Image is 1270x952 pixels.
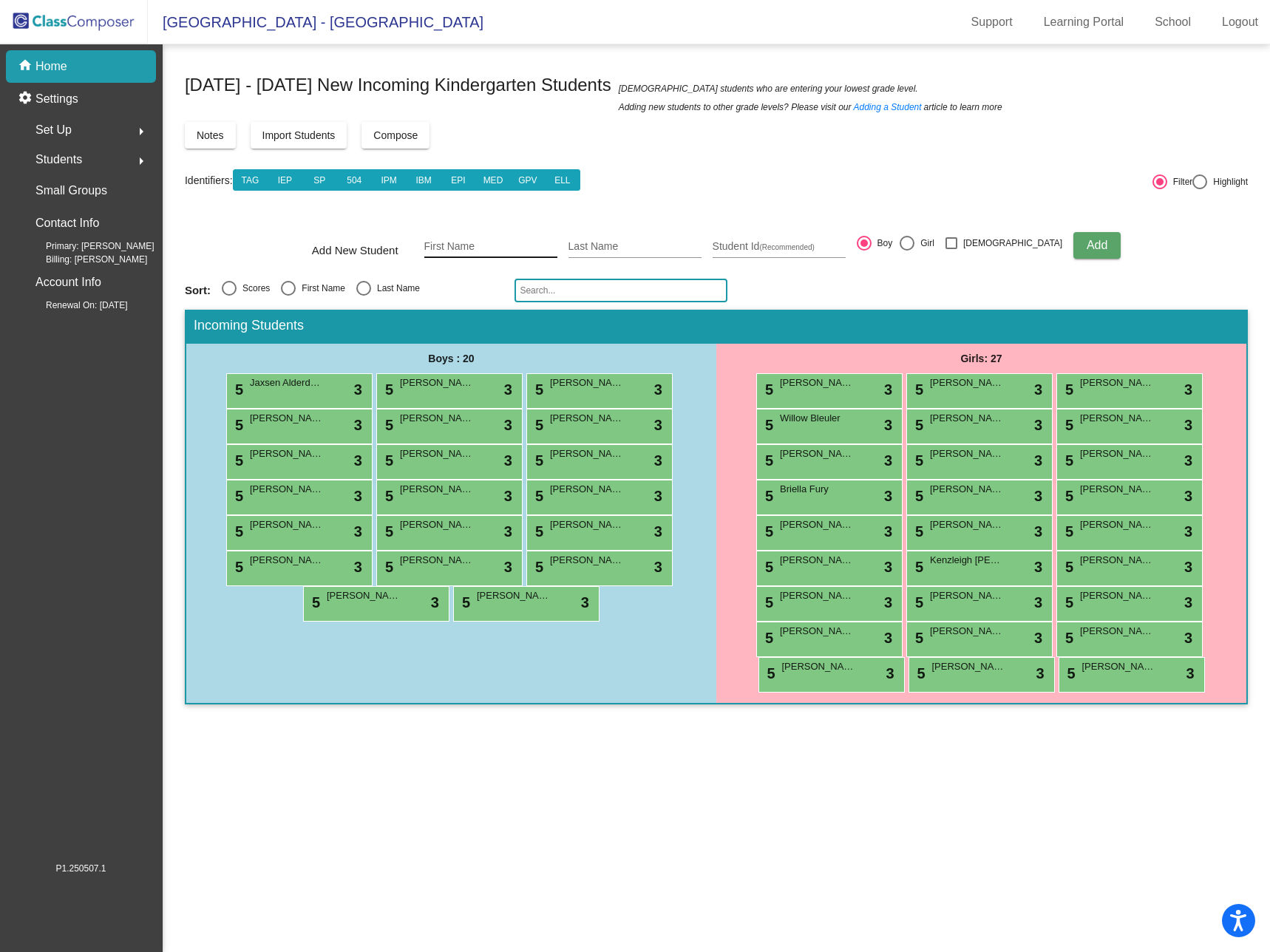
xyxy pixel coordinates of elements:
span: [PERSON_NAME] [1080,517,1154,532]
span: 5 [532,488,543,504]
a: Identifiers: [185,174,233,186]
span: 3 [354,520,362,543]
span: 5 [911,630,923,646]
span: 3 [504,520,512,543]
div: Scores [237,282,270,295]
a: Learning Portal [1032,10,1136,34]
div: Girl [914,237,934,250]
span: [PERSON_NAME] [400,517,474,532]
span: 5 [381,381,393,398]
span: [PERSON_NAME] [550,553,624,568]
button: MED [475,169,511,191]
span: 3 [1184,485,1192,507]
span: 3 [886,662,894,684]
span: [DATE] - [DATE] New Incoming Kindergarten Students [185,73,611,97]
a: Support [960,10,1025,34]
span: 3 [504,485,512,507]
span: [PERSON_NAME] [930,375,1004,390]
span: 3 [884,556,892,578]
span: 5 [381,452,393,469]
span: 3 [654,449,662,472]
div: Boy [872,237,893,250]
span: [PERSON_NAME] [780,517,854,532]
span: [PERSON_NAME] [782,659,856,674]
span: 3 [354,485,362,507]
p: Contact Info [35,213,99,234]
span: [PERSON_NAME] [400,482,474,497]
span: 3 [1034,378,1042,401]
span: Add [1087,239,1107,251]
button: Notes [185,122,236,149]
span: [PERSON_NAME] [400,553,474,568]
mat-icon: arrow_right [132,152,150,170]
span: 5 [532,559,543,575]
div: Girls: 27 [716,344,1246,373]
span: 3 [504,556,512,578]
span: [PERSON_NAME] [780,446,854,461]
span: 3 [654,485,662,507]
span: 5 [1062,559,1073,575]
span: [PERSON_NAME] [930,624,1004,639]
button: ELL [545,169,580,191]
a: Logout [1210,10,1270,34]
span: 3 [654,520,662,543]
input: First Name [424,241,557,253]
span: [PERSON_NAME] [1080,482,1154,497]
span: 3 [431,591,439,613]
span: [PERSON_NAME] [400,446,474,461]
span: 3 [354,449,362,472]
span: 5 [911,488,923,504]
span: 3 [504,414,512,436]
div: Highlight [1207,175,1248,188]
span: 3 [654,556,662,578]
button: GPV [510,169,546,191]
span: Incoming Students [194,318,304,334]
span: [PERSON_NAME] [250,517,324,532]
span: [PERSON_NAME] [1080,446,1154,461]
span: Add New Student [312,242,413,259]
span: [GEOGRAPHIC_DATA] - [GEOGRAPHIC_DATA] [148,10,483,34]
span: 5 [231,381,243,398]
span: [PERSON_NAME] [1082,659,1156,674]
span: 5 [532,452,543,469]
span: 3 [581,591,589,613]
span: Compose [373,129,418,141]
span: 5 [532,417,543,433]
span: [PERSON_NAME] [1080,588,1154,603]
a: Adding a Student [854,100,922,115]
span: 5 [381,417,393,433]
span: 3 [1184,627,1192,649]
span: Sort: [185,284,211,297]
span: 3 [1184,520,1192,543]
span: 5 [1062,417,1073,433]
span: 5 [1062,488,1073,504]
span: 3 [504,378,512,401]
span: 5 [381,488,393,504]
button: SP [302,169,337,191]
span: 5 [764,665,775,681]
span: 5 [761,559,773,575]
span: 5 [1062,523,1073,540]
span: [PERSON_NAME] [PERSON_NAME] [930,517,1004,532]
span: [PERSON_NAME] [1080,411,1154,426]
span: 5 [308,594,320,611]
span: 3 [884,485,892,507]
mat-icon: arrow_right [132,123,150,140]
span: 3 [884,627,892,649]
span: 5 [911,523,923,540]
input: Last Name [568,241,702,253]
span: 3 [1034,414,1042,436]
div: First Name [296,282,345,295]
span: [DEMOGRAPHIC_DATA] [963,234,1062,252]
span: [PERSON_NAME] [780,588,854,603]
span: 5 [761,594,773,611]
span: 3 [1034,485,1042,507]
span: [PERSON_NAME] [400,375,474,390]
span: 3 [884,414,892,436]
span: 3 [884,378,892,401]
span: 5 [911,381,923,398]
div: Boys : 20 [186,344,716,373]
span: 5 [911,452,923,469]
span: [PERSON_NAME] [1080,553,1154,568]
span: 5 [761,452,773,469]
